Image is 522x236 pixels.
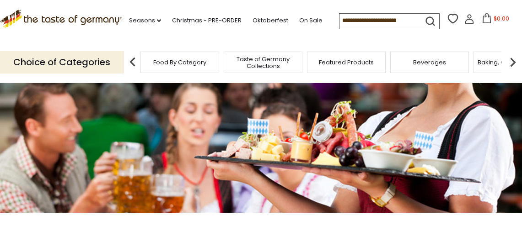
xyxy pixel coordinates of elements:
a: Seasons [129,16,161,26]
a: Oktoberfest [253,16,288,26]
a: On Sale [299,16,323,26]
span: $0.00 [494,15,509,22]
img: next arrow [504,53,522,71]
img: previous arrow [124,53,142,71]
a: Taste of Germany Collections [226,56,300,69]
a: Christmas - PRE-ORDER [172,16,242,26]
a: Featured Products [319,59,374,66]
a: Food By Category [153,59,206,66]
button: $0.00 [476,13,515,27]
a: Beverages [413,59,446,66]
